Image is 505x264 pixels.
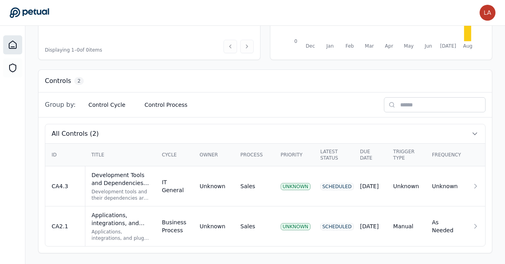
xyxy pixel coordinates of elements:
[387,166,426,206] td: Unknown
[354,144,387,166] th: Due Date
[92,211,149,227] div: Applications, integrations, and plug-ins security review and assessment
[274,144,314,166] th: Priority
[360,222,381,230] div: [DATE]
[365,43,374,49] tspan: Mar
[52,129,99,139] span: All Controls (2)
[156,144,193,166] th: Cycle
[45,47,102,53] span: Displaying 1– 0 of 0 items
[320,223,354,230] div: Scheduled
[52,182,79,190] div: CA4.3
[426,206,465,247] td: As Needed
[74,77,84,85] span: 2
[281,223,310,230] div: UNKNOWN
[3,58,22,77] a: SOC
[320,183,354,190] div: Scheduled
[92,171,149,187] div: Development Tools and Dependencies Update
[92,229,149,241] div: Applications, integrations, and plug-ins are subject to a thorough security review and assessment...
[426,166,465,206] td: Unknown
[404,43,414,49] tspan: May
[241,222,255,230] div: Sales
[45,124,485,143] button: All Controls (2)
[85,144,156,166] th: Title
[224,40,237,53] button: Previous
[3,35,22,54] a: Dashboard
[326,43,333,49] tspan: Jan
[200,222,226,230] div: Unknown
[240,40,254,53] button: Next
[294,39,297,44] tspan: 0
[92,189,149,201] div: Development tools and their dependencies are regularly updated to the latest versions, with vulne...
[440,43,456,49] tspan: [DATE]
[387,144,426,166] th: Trigger Type
[241,182,255,190] div: Sales
[314,144,354,166] th: Latest Status
[345,43,354,49] tspan: Feb
[156,166,193,206] td: IT General
[10,7,49,18] a: Go to Dashboard
[281,183,310,190] div: UNKNOWN
[45,76,71,86] h3: Controls
[45,100,76,110] span: Group by:
[52,222,79,230] div: CA2.1
[426,144,465,166] th: Frequency
[387,206,426,247] td: Manual
[138,98,194,112] button: Control Process
[290,21,297,27] tspan: 0.5
[306,43,315,49] tspan: Dec
[200,182,226,190] div: Unknown
[156,206,193,247] td: Business Process
[424,43,432,49] tspan: Jun
[234,144,274,166] th: Process
[82,98,132,112] button: Control Cycle
[480,5,495,21] img: larry.harvey@workday.com
[385,43,393,49] tspan: Apr
[463,43,472,49] tspan: Aug
[193,144,234,166] th: Owner
[45,144,85,166] th: ID
[360,182,381,190] div: [DATE]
